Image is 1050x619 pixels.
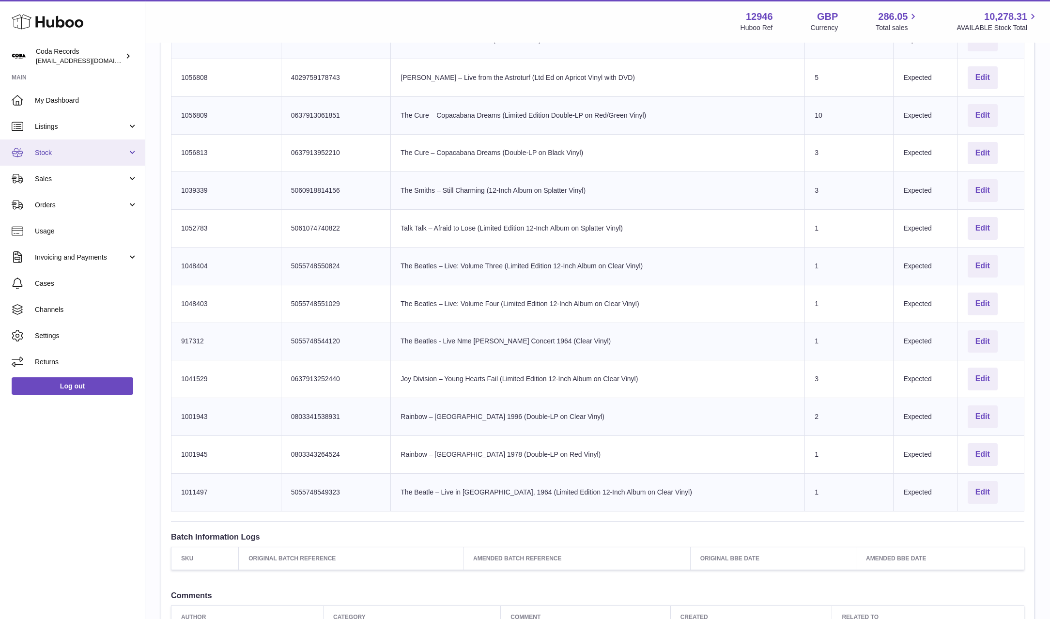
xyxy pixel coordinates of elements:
[171,172,281,210] td: 1039339
[35,331,138,340] span: Settings
[171,59,281,96] td: 1056808
[391,210,805,248] td: Talk Talk – Afraid to Lose (Limited Edition 12-Inch Album on Splatter Vinyl)
[391,96,805,134] td: The Cure – Copacabana Dreams (Limited Edition Double-LP on Red/Green Vinyl)
[894,247,957,285] td: Expected
[281,134,391,172] td: 0637913952210
[281,323,391,360] td: 5055748544120
[12,49,26,63] img: haz@pcatmedia.com
[894,398,957,436] td: Expected
[171,210,281,248] td: 1052783
[35,253,127,262] span: Invoicing and Payments
[171,247,281,285] td: 1048404
[894,59,957,96] td: Expected
[171,96,281,134] td: 1056809
[12,377,133,395] a: Log out
[391,360,805,398] td: Joy Division – Young Hearts Fail (Limited Edition 12-Inch Album on Clear Vinyl)
[281,360,391,398] td: 0637913252440
[894,210,957,248] td: Expected
[968,481,998,504] button: Edit
[35,227,138,236] span: Usage
[281,435,391,473] td: 0803343264524
[35,174,127,184] span: Sales
[35,305,138,314] span: Channels
[391,134,805,172] td: The Cure – Copacabana Dreams (Double-LP on Black Vinyl)
[171,531,1024,542] h3: Batch Information Logs
[968,443,998,466] button: Edit
[817,10,838,23] strong: GBP
[805,134,894,172] td: 3
[894,360,957,398] td: Expected
[876,23,919,32] span: Total sales
[281,398,391,436] td: 0803341538931
[171,435,281,473] td: 1001945
[805,96,894,134] td: 10
[391,323,805,360] td: The Beatles - Live Nme [PERSON_NAME] Concert 1964 (Clear Vinyl)
[968,104,998,127] button: Edit
[281,247,391,285] td: 5055748550824
[805,435,894,473] td: 1
[894,134,957,172] td: Expected
[805,285,894,323] td: 1
[281,59,391,96] td: 4029759178743
[968,330,998,353] button: Edit
[984,10,1027,23] span: 10,278.31
[36,57,142,64] span: [EMAIL_ADDRESS][DOMAIN_NAME]
[805,210,894,248] td: 1
[463,547,691,570] th: Amended Batch Reference
[968,142,998,165] button: Edit
[391,59,805,96] td: [PERSON_NAME] – Live from the Astroturf (Ltd Ed on Apricot Vinyl with DVD)
[391,398,805,436] td: Rainbow – [GEOGRAPHIC_DATA] 1996 (Double-LP on Clear Vinyl)
[894,285,957,323] td: Expected
[171,360,281,398] td: 1041529
[391,285,805,323] td: The Beatles – Live: Volume Four (Limited Edition 12-Inch Album on Clear Vinyl)
[957,23,1038,32] span: AVAILABLE Stock Total
[171,323,281,360] td: 917312
[805,247,894,285] td: 1
[171,285,281,323] td: 1048403
[805,59,894,96] td: 5
[171,590,1024,601] h3: Comments
[805,398,894,436] td: 2
[171,473,281,511] td: 1011497
[957,10,1038,32] a: 10,278.31 AVAILABLE Stock Total
[856,547,1024,570] th: Amended BBE Date
[894,96,957,134] td: Expected
[391,435,805,473] td: Rainbow – [GEOGRAPHIC_DATA] 1978 (Double-LP on Red Vinyl)
[391,172,805,210] td: The Smiths – Still Charming (12-Inch Album on Splatter Vinyl)
[35,96,138,105] span: My Dashboard
[894,473,957,511] td: Expected
[35,357,138,367] span: Returns
[171,134,281,172] td: 1056813
[281,172,391,210] td: 5060918814156
[894,435,957,473] td: Expected
[894,323,957,360] td: Expected
[171,547,239,570] th: SKU
[968,368,998,390] button: Edit
[805,360,894,398] td: 3
[281,473,391,511] td: 5055748549323
[968,179,998,202] button: Edit
[35,201,127,210] span: Orders
[968,217,998,240] button: Edit
[281,96,391,134] td: 0637913061851
[878,10,908,23] span: 286.05
[35,148,127,157] span: Stock
[741,23,773,32] div: Huboo Ref
[811,23,838,32] div: Currency
[805,323,894,360] td: 1
[968,255,998,278] button: Edit
[968,405,998,428] button: Edit
[391,247,805,285] td: The Beatles – Live: Volume Three (Limited Edition 12-Inch Album on Clear Vinyl)
[239,547,463,570] th: Original Batch Reference
[281,285,391,323] td: 5055748551029
[171,398,281,436] td: 1001943
[805,172,894,210] td: 3
[968,293,998,315] button: Edit
[35,279,138,288] span: Cases
[281,210,391,248] td: 5061074740822
[391,473,805,511] td: The Beatle – Live in [GEOGRAPHIC_DATA], 1964 (Limited Edition 12-Inch Album on Clear Vinyl)
[876,10,919,32] a: 286.05 Total sales
[746,10,773,23] strong: 12946
[805,473,894,511] td: 1
[690,547,856,570] th: Original BBE Date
